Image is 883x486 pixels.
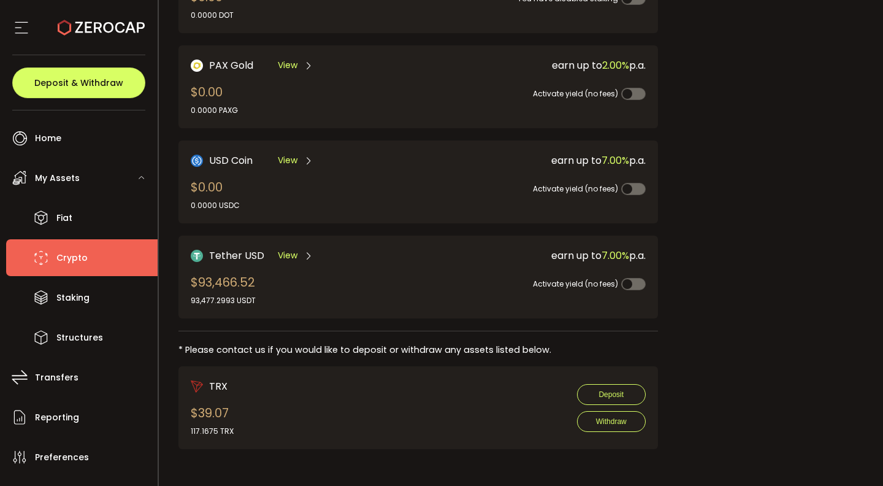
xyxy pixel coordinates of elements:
[191,83,238,116] div: $0.00
[209,379,227,394] span: TRX
[191,200,240,211] div: 0.0000 USDC
[35,129,61,147] span: Home
[191,295,256,306] div: 93,477.2993 USDT
[278,59,297,72] span: View
[35,369,78,387] span: Transfers
[191,10,234,21] div: 0.0000 DOT
[56,209,72,227] span: Fiat
[191,60,203,72] img: PAX Gold
[191,426,234,437] div: 117.1675 TRX
[598,390,624,399] span: Deposit
[420,248,646,263] div: earn up to p.a.
[35,169,80,187] span: My Assets
[602,153,629,168] span: 7.00%
[191,155,203,167] img: USD Coin
[56,249,88,267] span: Crypto
[209,58,253,73] span: PAX Gold
[278,154,297,167] span: View
[34,79,123,87] span: Deposit & Withdraw
[12,67,145,98] button: Deposit & Withdraw
[737,353,883,486] iframe: Chat Widget
[56,329,103,347] span: Structures
[420,153,646,168] div: earn up to p.a.
[191,250,203,262] img: Tether USD
[533,279,618,289] span: Activate yield (no fees)
[602,58,629,72] span: 2.00%
[178,344,658,357] div: * Please contact us if you would like to deposit or withdraw any assets listed below.
[191,105,238,116] div: 0.0000 PAXG
[191,273,256,306] div: $93,466.52
[577,384,646,405] button: Deposit
[533,88,618,99] span: Activate yield (no fees)
[596,417,627,426] span: Withdraw
[191,404,234,437] div: $39.07
[35,409,79,426] span: Reporting
[533,183,618,194] span: Activate yield (no fees)
[209,153,253,168] span: USD Coin
[209,248,264,263] span: Tether USD
[56,289,90,307] span: Staking
[602,249,629,263] span: 7.00%
[191,380,203,393] img: trx_portfolio.png
[191,178,240,211] div: $0.00
[420,58,646,73] div: earn up to p.a.
[577,411,646,432] button: Withdraw
[35,449,89,466] span: Preferences
[278,249,297,262] span: View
